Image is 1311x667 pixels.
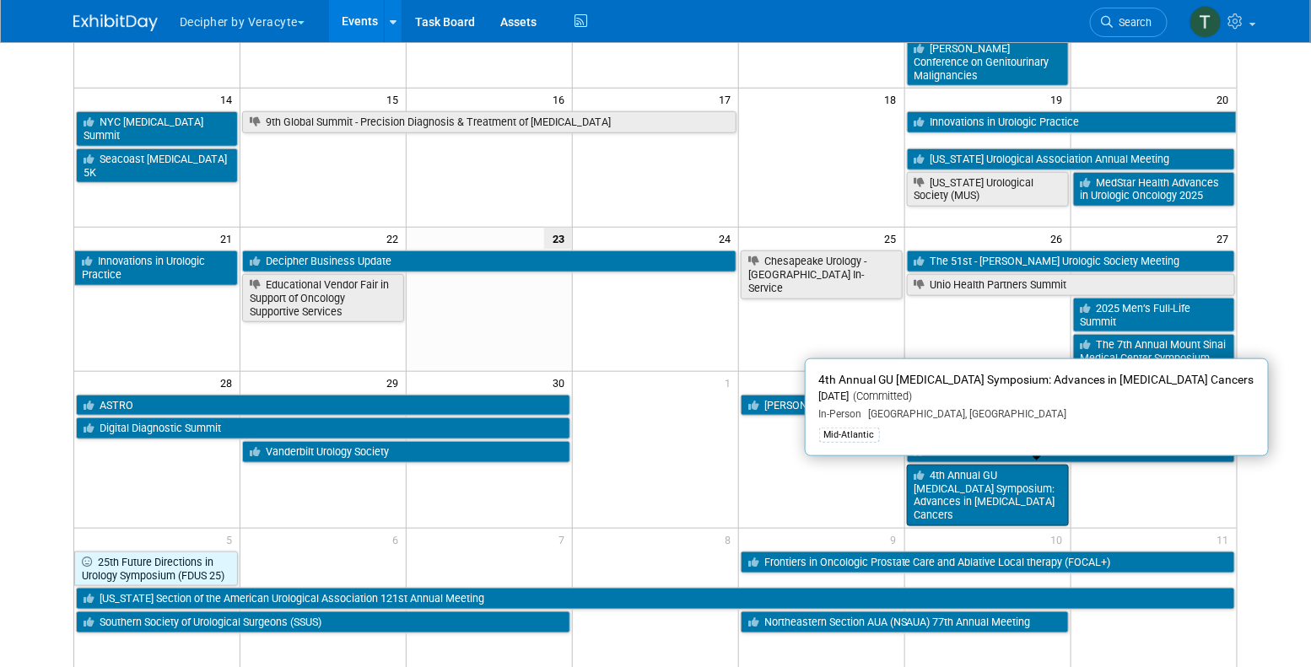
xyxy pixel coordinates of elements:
a: Northeastern Section AUA (NSAUA) 77th Annual Meeting [741,611,1069,633]
a: MedStar Health Advances in Urologic Oncology 2025 [1073,172,1235,207]
div: [DATE] [819,390,1254,404]
div: Mid-Atlantic [819,428,880,443]
a: Southern Society of Urological Surgeons (SSUS) [76,611,570,633]
span: 17 [717,89,738,110]
a: NYC [MEDICAL_DATA] Summit [76,111,238,146]
span: 27 [1216,228,1237,249]
a: Vanderbilt Urology Society [242,441,570,463]
span: 5 [224,529,240,550]
a: [US_STATE] Section of the American Urological Association 121st Annual Meeting [76,588,1235,610]
span: 28 [218,372,240,393]
span: 11 [1216,529,1237,550]
span: 22 [385,228,406,249]
a: Decipher Business Update [242,250,736,272]
span: 19 [1049,89,1071,110]
span: 24 [717,228,738,249]
a: Unio Health Partners Summit [907,274,1235,296]
a: Digital Diagnostic Summit [76,417,570,439]
a: Innovations in Urologic Practice [74,250,238,285]
span: 8 [723,529,738,550]
a: Innovations in Urologic Practice [907,111,1237,133]
span: 21 [218,228,240,249]
img: ExhibitDay [73,14,158,31]
a: 9th Global Summit - Precision Diagnosis & Treatment of [MEDICAL_DATA] [242,111,736,133]
span: 25 [883,228,904,249]
a: Search [1090,8,1168,37]
span: Search [1113,16,1152,29]
a: [US_STATE] Urological Association Annual Meeting [907,148,1235,170]
span: 29 [385,372,406,393]
a: ASTRO [76,395,570,417]
span: 7 [557,529,572,550]
a: Seacoast [MEDICAL_DATA] 5K [76,148,238,183]
span: 9 [889,529,904,550]
span: [GEOGRAPHIC_DATA], [GEOGRAPHIC_DATA] [862,408,1067,420]
a: Frontiers in Oncologic Prostate Care and Ablative Local therapy (FOCAL+) [741,551,1235,573]
a: [PERSON_NAME] Clinical [MEDICAL_DATA] Symposium [741,395,1069,417]
span: 16 [551,89,572,110]
a: 4th Annual GU [MEDICAL_DATA] Symposium: Advances in [MEDICAL_DATA] Cancers [907,465,1069,526]
a: 2025 Men’s Full-Life Summit [1073,298,1235,332]
span: 14 [218,89,240,110]
a: Educational Vendor Fair in Support of Oncology Supportive Services [242,274,404,322]
a: [PERSON_NAME] Conference on Genitourinary Malignancies [907,38,1069,86]
img: Tony Alvarado [1190,6,1222,38]
span: 4th Annual GU [MEDICAL_DATA] Symposium: Advances in [MEDICAL_DATA] Cancers [819,373,1254,386]
span: 1 [723,372,738,393]
span: 18 [883,89,904,110]
span: 30 [551,372,572,393]
a: The 7th Annual Mount Sinai Medical Center Symposium [1073,334,1235,368]
span: 26 [1049,228,1071,249]
span: 6 [391,529,406,550]
span: In-Person [819,408,862,420]
a: 25th Future Directions in Urology Symposium (FDUS 25) [74,551,238,586]
span: (Committed) [850,390,913,402]
span: 20 [1216,89,1237,110]
span: 10 [1049,529,1071,550]
a: The 51st - [PERSON_NAME] Urologic Society Meeting [907,250,1235,272]
a: [US_STATE] Urological Society (MUS) [907,172,1069,207]
span: 15 [385,89,406,110]
a: Chesapeake Urology - [GEOGRAPHIC_DATA] In-Service [741,250,903,299]
span: 23 [544,228,572,249]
